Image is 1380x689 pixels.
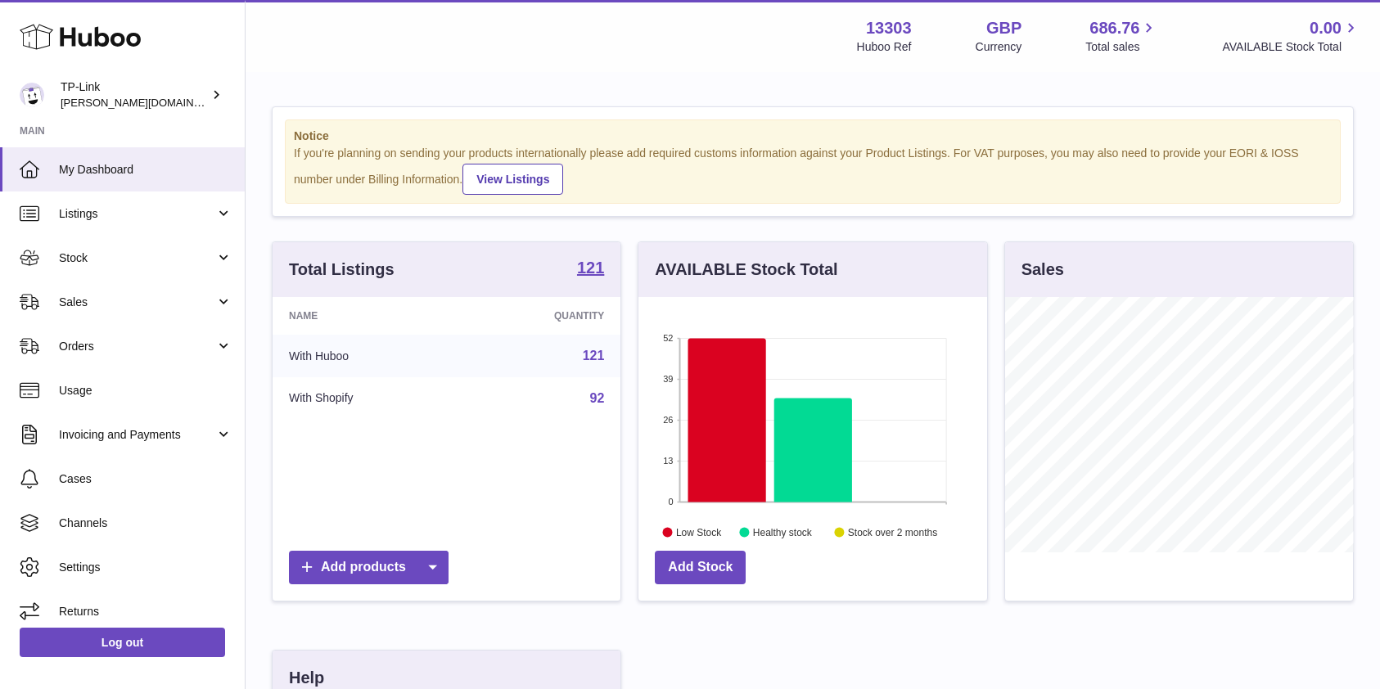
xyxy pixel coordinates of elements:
[289,667,324,689] h3: Help
[590,391,605,405] a: 92
[655,259,837,281] h3: AVAILABLE Stock Total
[669,497,674,507] text: 0
[1310,17,1342,39] span: 0.00
[20,628,225,657] a: Log out
[848,526,937,538] text: Stock over 2 months
[59,516,232,531] span: Channels
[857,39,912,55] div: Huboo Ref
[583,349,605,363] a: 121
[664,456,674,466] text: 13
[664,415,674,425] text: 26
[1222,17,1360,55] a: 0.00 AVAILABLE Stock Total
[59,206,215,222] span: Listings
[460,297,620,335] th: Quantity
[753,526,813,538] text: Healthy stock
[294,128,1332,144] strong: Notice
[59,383,232,399] span: Usage
[20,83,44,107] img: susie.li@tp-link.com
[294,146,1332,195] div: If you're planning on sending your products internationally please add required customs informati...
[1085,39,1158,55] span: Total sales
[664,333,674,343] text: 52
[61,79,208,110] div: TP-Link
[664,374,674,384] text: 39
[273,377,460,420] td: With Shopify
[1085,17,1158,55] a: 686.76 Total sales
[866,17,912,39] strong: 13303
[61,96,413,109] span: [PERSON_NAME][DOMAIN_NAME][EMAIL_ADDRESS][DOMAIN_NAME]
[1222,39,1360,55] span: AVAILABLE Stock Total
[59,295,215,310] span: Sales
[59,560,232,575] span: Settings
[59,471,232,487] span: Cases
[289,259,395,281] h3: Total Listings
[59,339,215,354] span: Orders
[1089,17,1139,39] span: 686.76
[976,39,1022,55] div: Currency
[273,335,460,377] td: With Huboo
[59,427,215,443] span: Invoicing and Payments
[59,250,215,266] span: Stock
[59,604,232,619] span: Returns
[273,297,460,335] th: Name
[59,162,232,178] span: My Dashboard
[1021,259,1064,281] h3: Sales
[577,259,604,276] strong: 121
[655,551,746,584] a: Add Stock
[289,551,449,584] a: Add products
[462,164,563,195] a: View Listings
[577,259,604,279] a: 121
[986,17,1021,39] strong: GBP
[676,526,722,538] text: Low Stock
